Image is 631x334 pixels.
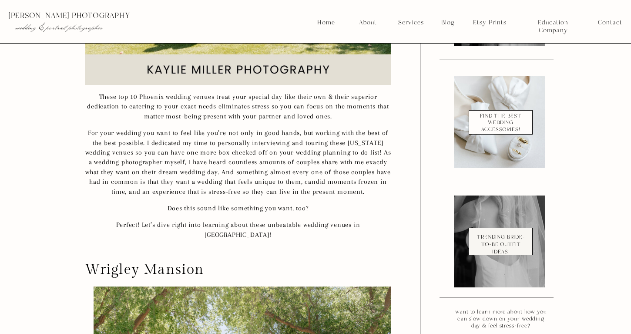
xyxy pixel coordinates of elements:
[356,19,379,27] a: About
[598,19,622,27] a: Contact
[317,19,336,27] a: Home
[8,12,179,20] p: [PERSON_NAME] photography
[85,128,391,196] p: For your wedding you want to feel like you’re not only in good hands, but working with the best o...
[470,113,531,133] a: find the best wedding accessories!
[85,92,391,121] p: These top 10 Phoenix wedding venues treat your special day like their own & their superior dedica...
[470,19,510,27] a: Etsy Prints
[523,19,583,27] a: Education Company
[438,19,457,27] a: Blog
[85,263,391,276] h2: Wrigley Mansion
[85,220,391,240] p: Perfect! Let’s dive right into learning about these unbeatable wedding venues in [GEOGRAPHIC_DATA]!
[85,203,391,213] p: Does this sound like something you want, too?
[395,19,427,27] a: Services
[15,23,161,32] p: wedding & portrait photographer
[472,233,530,250] a: TRENDING BRIDE-TO-BE OUTFIT IDEAS!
